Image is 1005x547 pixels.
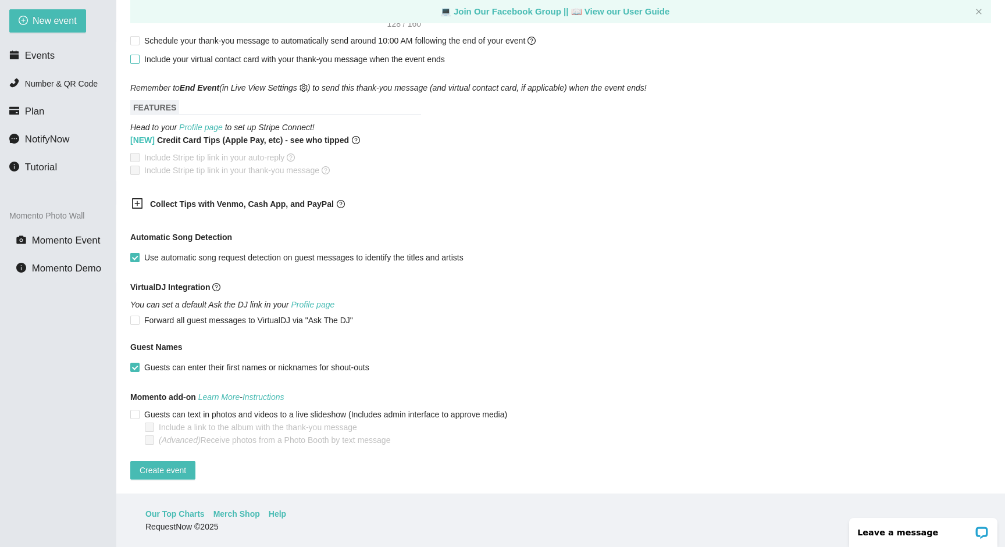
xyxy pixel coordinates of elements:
b: Guest Names [130,342,182,352]
span: Schedule your thank-you message to automatically send around 10:00 AM following the end of your e... [144,36,536,45]
span: question-circle [287,153,295,162]
span: question-circle [322,166,330,174]
span: New event [33,13,77,28]
span: plus-circle [19,16,28,27]
span: Forward all guest messages to VirtualDJ via "Ask The DJ" [140,314,358,327]
span: camera [16,235,26,245]
span: question-circle [212,283,220,291]
span: Receive photos from a Photo Booth by text message [154,434,395,446]
iframe: LiveChat chat widget [842,510,1005,547]
span: Momento Event [32,235,101,246]
b: Automatic Song Detection [130,231,232,244]
span: phone [9,78,19,88]
b: End Event [180,83,219,92]
button: Create event [130,461,195,480]
span: plus-square [131,198,143,209]
span: Guests can text in photos and videos to a live slideshow (Includes admin interface to approve media) [140,408,512,421]
i: - [198,392,284,402]
span: info-circle [9,162,19,171]
a: Instructions [243,392,284,402]
span: Include Stripe tip link in your thank-you message [140,164,334,177]
a: Merch Shop [213,507,260,520]
span: laptop [571,6,582,16]
i: (Advanced) [159,435,201,445]
span: Include Stripe tip link in your auto-reply [140,151,300,164]
span: Include your virtual contact card with your thank-you message when the event ends [144,55,445,64]
span: message [9,134,19,144]
span: setting [300,84,308,92]
span: NotifyNow [25,134,69,145]
b: Credit Card Tips (Apple Pay, etc) - see who tipped [130,134,349,146]
b: Momento add-on [130,392,196,402]
span: Tutorial [25,162,57,173]
span: Include a link to the album with the thank-you message [154,421,362,434]
i: Head to your to set up Stripe Connect! [130,123,315,132]
a: Profile page [179,123,223,132]
span: question-circle [337,200,345,208]
b: Collect Tips with Venmo, Cash App, and PayPal [150,199,334,209]
span: calendar [9,50,19,60]
span: Number & QR Code [25,79,98,88]
span: question-circle [352,134,360,146]
span: [NEW] [130,135,155,145]
div: Collect Tips with Venmo, Cash App, and PayPalquestion-circle [122,191,413,219]
button: plus-circleNew event [9,9,86,33]
span: laptop [440,6,451,16]
span: question-circle [528,37,536,45]
i: Remember to (in Live View Settings ) to send this thank-you message (and virtual contact card, if... [130,83,647,92]
i: You can set a default Ask the DJ link in your [130,300,334,309]
span: credit-card [9,106,19,116]
a: Our Top Charts [145,507,205,520]
span: Momento Demo [32,263,101,274]
div: RequestNow © 2025 [145,520,973,533]
a: Learn More [198,392,240,402]
a: Profile page [291,300,335,309]
span: Create event [140,464,186,477]
span: Plan [25,106,45,117]
span: close [975,8,982,15]
a: laptop View our User Guide [571,6,670,16]
span: FEATURES [130,100,179,115]
span: Events [25,50,55,61]
span: Guests can enter their first names or nicknames for shout-outs [140,361,374,374]
button: close [975,8,982,16]
a: Help [269,507,286,520]
span: info-circle [16,263,26,273]
span: Use automatic song request detection on guest messages to identify the titles and artists [140,251,468,264]
b: VirtualDJ Integration [130,283,210,292]
a: laptop Join Our Facebook Group || [440,6,571,16]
